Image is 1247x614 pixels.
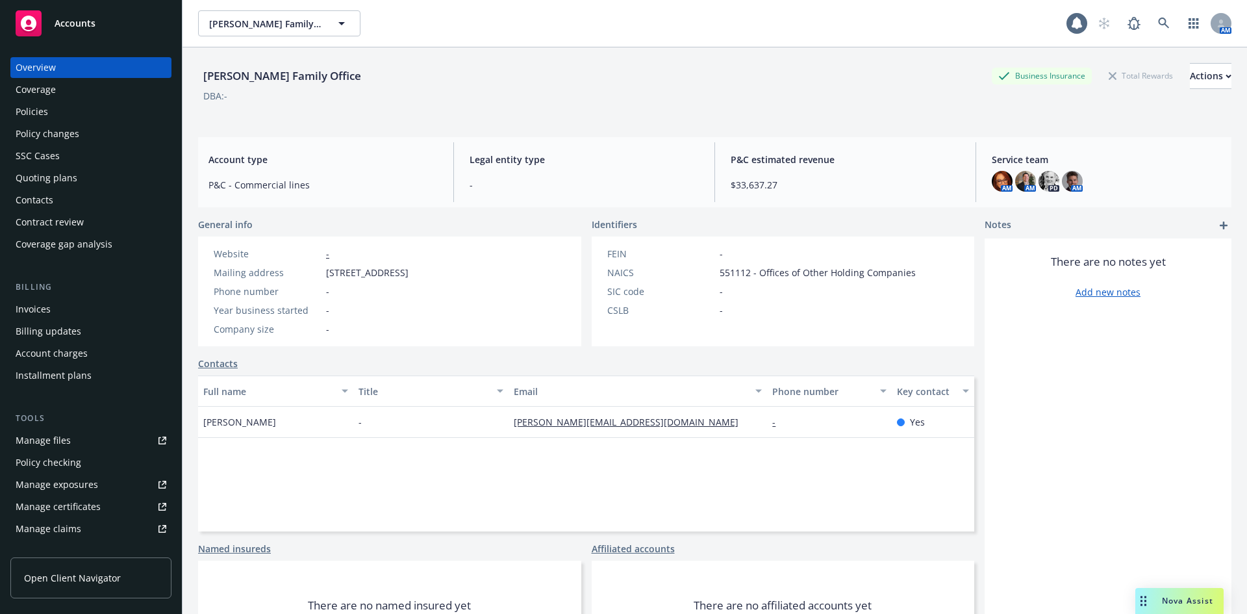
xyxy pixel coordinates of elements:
[470,178,699,192] span: -
[208,178,438,192] span: P&C - Commercial lines
[607,247,714,261] div: FEIN
[326,248,329,260] a: -
[203,385,334,398] div: Full name
[308,598,471,613] span: There are no named insured yet
[16,496,101,517] div: Manage certificates
[514,416,749,428] a: [PERSON_NAME][EMAIL_ADDRESS][DOMAIN_NAME]
[1190,64,1231,88] div: Actions
[1076,285,1140,299] a: Add new notes
[1015,171,1036,192] img: photo
[16,365,92,386] div: Installment plans
[10,412,171,425] div: Tools
[10,123,171,144] a: Policy changes
[214,247,321,261] div: Website
[772,385,872,398] div: Phone number
[720,247,723,261] span: -
[10,5,171,42] a: Accounts
[1102,68,1179,84] div: Total Rewards
[359,415,362,429] span: -
[509,376,767,407] button: Email
[985,218,1011,233] span: Notes
[992,68,1092,84] div: Business Insurance
[214,322,321,336] div: Company size
[1216,218,1231,233] a: add
[10,234,171,255] a: Coverage gap analysis
[720,266,916,279] span: 551112 - Offices of Other Holding Companies
[16,79,56,100] div: Coverage
[992,171,1013,192] img: photo
[353,376,509,407] button: Title
[10,190,171,211] a: Contacts
[1190,63,1231,89] button: Actions
[1091,10,1117,36] a: Start snowing
[720,303,723,317] span: -
[359,385,489,398] div: Title
[514,385,748,398] div: Email
[1051,254,1166,270] span: There are no notes yet
[326,322,329,336] span: -
[731,153,960,166] span: P&C estimated revenue
[198,357,238,370] a: Contacts
[607,266,714,279] div: NAICS
[772,416,786,428] a: -
[1181,10,1207,36] a: Switch app
[470,153,699,166] span: Legal entity type
[16,212,84,233] div: Contract review
[592,542,675,556] a: Affiliated accounts
[10,321,171,342] a: Billing updates
[910,415,925,429] span: Yes
[10,79,171,100] a: Coverage
[16,190,53,211] div: Contacts
[10,212,171,233] a: Contract review
[592,218,637,231] span: Identifiers
[326,266,409,279] span: [STREET_ADDRESS]
[1062,171,1083,192] img: photo
[10,452,171,473] a: Policy checking
[214,285,321,298] div: Phone number
[16,146,60,166] div: SSC Cases
[16,321,81,342] div: Billing updates
[694,598,872,613] span: There are no affiliated accounts yet
[214,303,321,317] div: Year business started
[55,18,95,29] span: Accounts
[1151,10,1177,36] a: Search
[16,518,81,539] div: Manage claims
[16,123,79,144] div: Policy changes
[607,285,714,298] div: SIC code
[1121,10,1147,36] a: Report a Bug
[10,343,171,364] a: Account charges
[214,266,321,279] div: Mailing address
[24,571,121,585] span: Open Client Navigator
[16,234,112,255] div: Coverage gap analysis
[1135,588,1152,614] div: Drag to move
[897,385,955,398] div: Key contact
[16,452,81,473] div: Policy checking
[10,57,171,78] a: Overview
[198,376,353,407] button: Full name
[326,303,329,317] span: -
[198,542,271,556] a: Named insureds
[203,89,227,103] div: DBA: -
[16,168,77,188] div: Quoting plans
[198,68,366,84] div: [PERSON_NAME] Family Office
[992,153,1221,166] span: Service team
[16,541,77,561] div: Manage BORs
[16,57,56,78] div: Overview
[1162,595,1213,606] span: Nova Assist
[16,430,71,451] div: Manage files
[10,168,171,188] a: Quoting plans
[16,343,88,364] div: Account charges
[1135,588,1224,614] button: Nova Assist
[767,376,891,407] button: Phone number
[10,146,171,166] a: SSC Cases
[1039,171,1059,192] img: photo
[10,101,171,122] a: Policies
[10,474,171,495] a: Manage exposures
[209,17,321,31] span: [PERSON_NAME] Family Office
[892,376,974,407] button: Key contact
[10,430,171,451] a: Manage files
[198,10,360,36] button: [PERSON_NAME] Family Office
[208,153,438,166] span: Account type
[16,474,98,495] div: Manage exposures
